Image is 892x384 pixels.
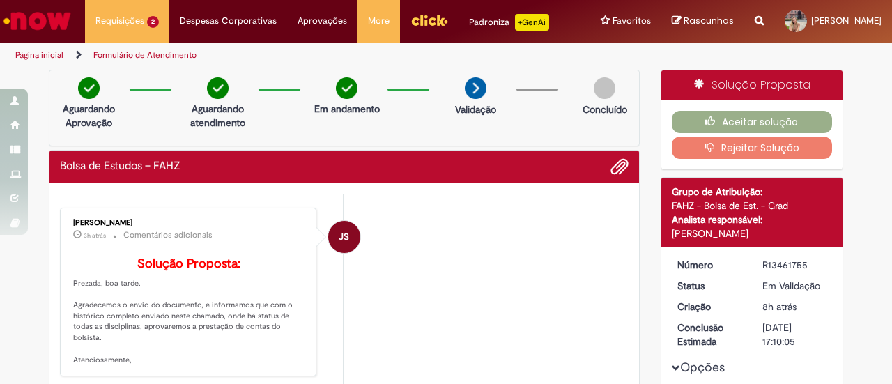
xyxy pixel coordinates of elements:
[180,14,277,28] span: Despesas Corporativas
[368,14,390,28] span: More
[667,279,753,293] dt: Status
[672,199,833,213] div: FAHZ - Bolsa de Est. - Grad
[613,14,651,28] span: Favoritos
[667,321,753,348] dt: Conclusão Estimada
[583,102,627,116] p: Concluído
[298,14,347,28] span: Aprovações
[762,279,827,293] div: Em Validação
[1,7,73,35] img: ServiceNow
[672,111,833,133] button: Aceitar solução
[84,231,106,240] span: 3h atrás
[328,221,360,253] div: Jessica Silva
[672,15,734,28] a: Rascunhos
[15,49,63,61] a: Página inicial
[672,137,833,159] button: Rejeitar Solução
[762,321,827,348] div: [DATE] 17:10:05
[10,43,584,68] ul: Trilhas de página
[73,257,305,365] p: Prezada, boa tarde. Agradecemos o envio do documento, e informamos que com o histórico completo e...
[672,226,833,240] div: [PERSON_NAME]
[55,102,123,130] p: Aguardando Aprovação
[594,77,615,99] img: img-circle-grey.png
[811,15,882,26] span: [PERSON_NAME]
[672,185,833,199] div: Grupo de Atribuição:
[661,70,843,100] div: Solução Proposta
[515,14,549,31] p: +GenAi
[455,102,496,116] p: Validação
[762,300,827,314] div: 29/08/2025 11:10:01
[207,77,229,99] img: check-circle-green.png
[667,300,753,314] dt: Criação
[336,77,357,99] img: check-circle-green.png
[60,160,180,173] h2: Bolsa de Estudos – FAHZ Histórico de tíquete
[762,300,797,313] span: 8h atrás
[137,256,240,272] b: Solução Proposta:
[762,258,827,272] div: R13461755
[410,10,448,31] img: click_logo_yellow_360x200.png
[184,102,252,130] p: Aguardando atendimento
[84,231,106,240] time: 29/08/2025 16:09:21
[610,158,629,176] button: Adicionar anexos
[465,77,486,99] img: arrow-next.png
[314,102,380,116] p: Em andamento
[667,258,753,272] dt: Número
[93,49,197,61] a: Formulário de Atendimento
[672,213,833,226] div: Analista responsável:
[147,16,159,28] span: 2
[684,14,734,27] span: Rascunhos
[123,229,213,241] small: Comentários adicionais
[95,14,144,28] span: Requisições
[73,219,305,227] div: [PERSON_NAME]
[339,220,349,254] span: JS
[469,14,549,31] div: Padroniza
[78,77,100,99] img: check-circle-green.png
